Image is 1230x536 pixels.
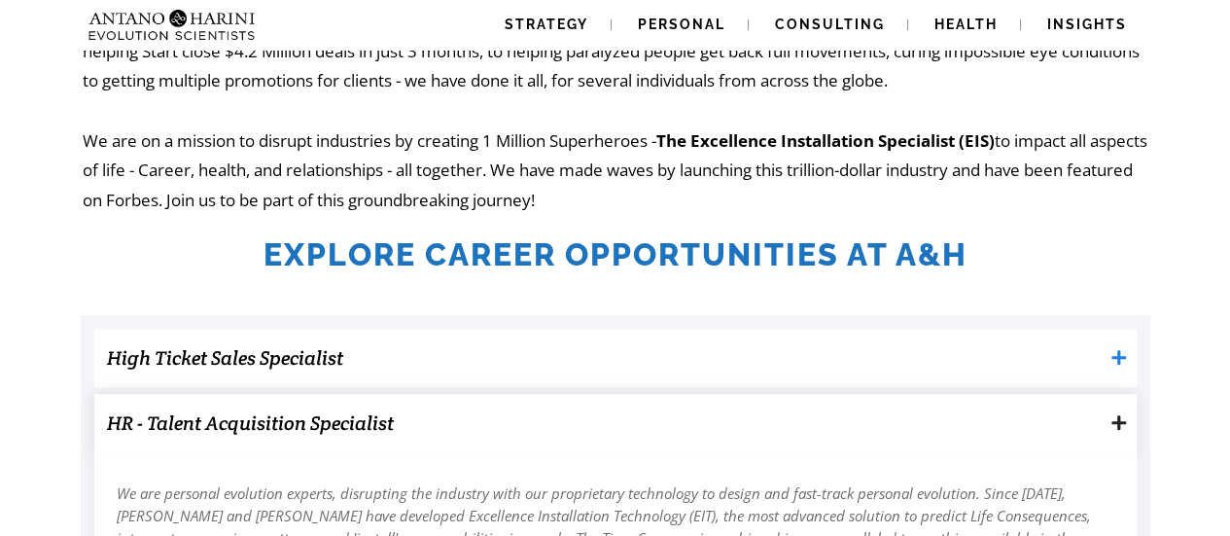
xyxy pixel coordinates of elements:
[1047,17,1127,32] span: Insights
[107,339,1103,377] h3: High Ticket Sales Specialist
[107,404,1103,443] h3: HR - Talent Acquisition Specialist
[83,236,1148,273] h2: Explore Career Opportunities at A&H
[505,17,588,32] span: Strategy
[775,17,885,32] span: Consulting
[934,17,998,32] span: Health
[638,17,725,32] span: Personal
[656,129,995,152] strong: The Excellence Installation Specialist (EIS)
